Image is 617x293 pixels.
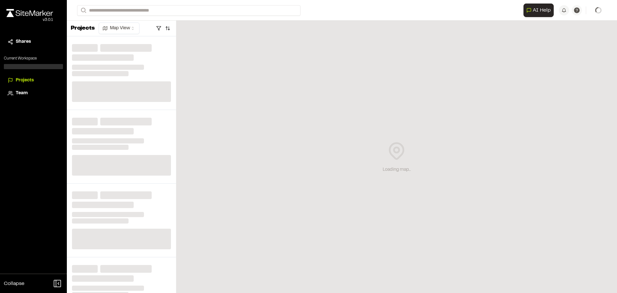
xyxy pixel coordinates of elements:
[383,166,411,173] div: Loading map...
[8,77,59,84] a: Projects
[6,17,53,23] div: Oh geez...please don't...
[8,90,59,97] a: Team
[523,4,554,17] button: Open AI Assistant
[8,38,59,45] a: Shares
[533,6,551,14] span: AI Help
[77,5,89,16] button: Search
[4,280,24,288] span: Collapse
[16,90,28,97] span: Team
[4,56,63,61] p: Current Workspace
[523,4,556,17] div: Open AI Assistant
[16,38,31,45] span: Shares
[71,24,95,33] p: Projects
[6,9,53,17] img: rebrand.png
[16,77,34,84] span: Projects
